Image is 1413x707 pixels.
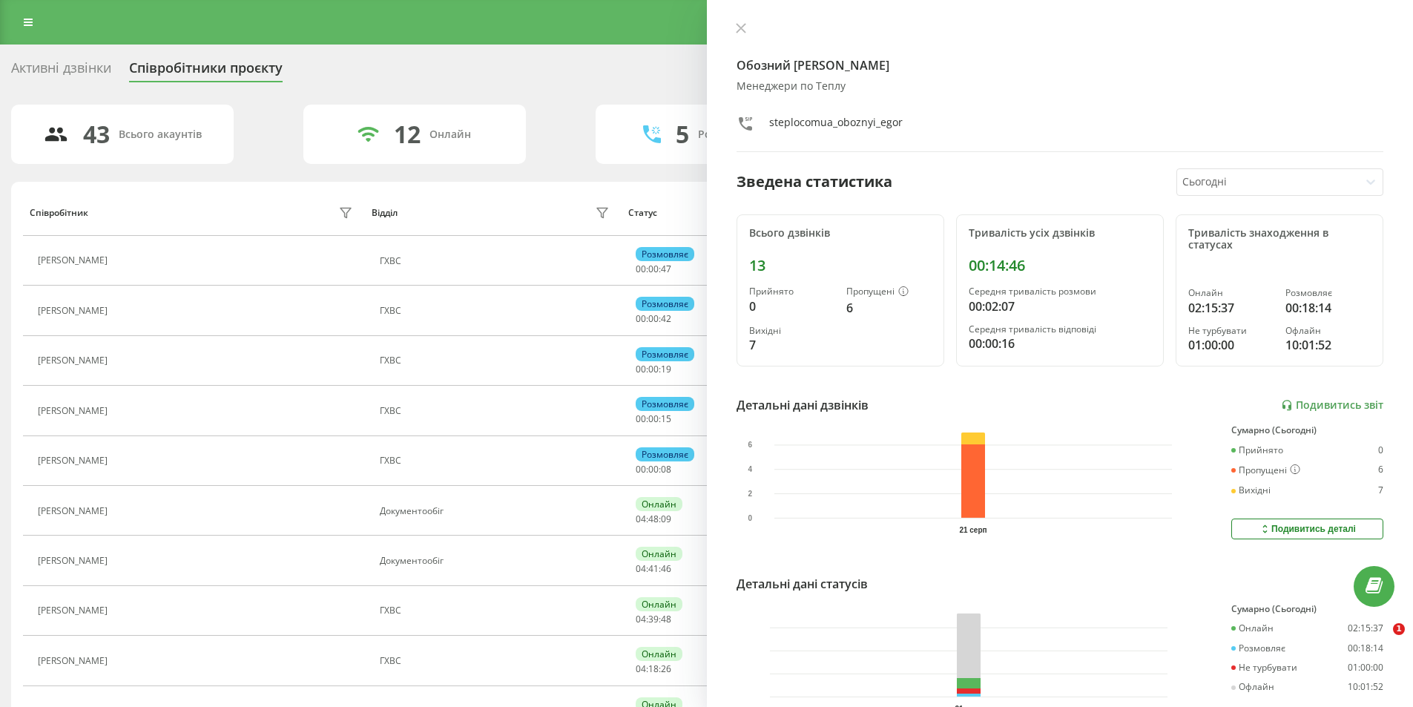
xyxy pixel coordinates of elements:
div: Всього дзвінків [749,227,932,240]
div: 7 [749,336,834,354]
div: : : [636,364,671,375]
div: 10:01:52 [1348,682,1383,692]
div: [PERSON_NAME] [38,406,111,416]
div: Не турбувати [1231,662,1297,673]
button: Подивитись деталі [1231,519,1383,539]
div: : : [636,514,671,525]
div: 00:02:07 [969,297,1151,315]
div: Не турбувати [1188,326,1274,336]
div: : : [636,414,671,424]
div: ГХВС [380,355,613,366]
div: Онлайн [636,497,682,511]
div: 01:00:00 [1188,336,1274,354]
div: Розмовляє [636,447,694,461]
div: ГХВС [380,256,613,266]
span: 00 [648,312,659,325]
div: Онлайн [1231,623,1274,634]
div: Документообіг [380,556,613,566]
span: 48 [648,513,659,525]
div: [PERSON_NAME] [38,306,111,316]
div: 00:14:46 [969,257,1151,274]
div: : : [636,614,671,625]
div: Прийнято [749,286,834,297]
div: Тривалість усіх дзвінків [969,227,1151,240]
div: Статус [628,208,657,218]
div: Онлайн [636,547,682,561]
span: 15 [661,412,671,425]
div: Сумарно (Сьогодні) [1231,604,1383,614]
div: : : [636,264,671,274]
div: 6 [1378,464,1383,476]
span: 46 [661,562,671,575]
div: 00:00:16 [969,335,1151,352]
span: 47 [661,263,671,275]
div: : : [636,464,671,475]
span: 19 [661,363,671,375]
div: Онлайн [429,128,471,141]
text: 0 [748,514,752,522]
div: Вихідні [749,326,834,336]
div: Сумарно (Сьогодні) [1231,425,1383,435]
span: 04 [636,513,646,525]
span: 04 [636,662,646,675]
text: 6 [748,441,752,449]
div: [PERSON_NAME] [38,656,111,666]
div: Пропущені [1231,464,1300,476]
span: 08 [661,463,671,476]
div: ГХВС [380,456,613,466]
div: 6 [846,299,932,317]
div: 02:15:37 [1348,623,1383,634]
span: 42 [661,312,671,325]
div: [PERSON_NAME] [38,506,111,516]
div: Розмовляють [698,128,770,141]
div: ГХВС [380,406,613,416]
text: 2 [748,490,752,498]
div: 02:15:37 [1188,299,1274,317]
div: Детальні дані дзвінків [737,396,869,414]
div: [PERSON_NAME] [38,255,111,266]
span: 1 [1393,623,1405,635]
div: Менеджери по Теплу [737,80,1384,93]
div: 7 [1378,485,1383,496]
span: 00 [648,263,659,275]
div: Активні дзвінки [11,60,111,83]
span: 18 [648,662,659,675]
div: : : [636,664,671,674]
div: Пропущені [846,286,932,298]
span: 09 [661,513,671,525]
div: Офлайн [1285,326,1371,336]
div: 43 [83,120,110,148]
h4: Обозний [PERSON_NAME] [737,56,1384,74]
div: Прийнято [1231,445,1283,456]
text: 21 серп [959,526,987,534]
div: [PERSON_NAME] [38,556,111,566]
div: Зведена статистика [737,171,892,193]
div: Всього акаунтів [119,128,202,141]
div: Розмовляє [636,347,694,361]
div: : : [636,564,671,574]
div: 0 [1378,445,1383,456]
iframe: Intercom live chat [1363,623,1398,659]
span: 00 [648,412,659,425]
div: Співробітники проєкту [129,60,283,83]
div: steplocomua_oboznyi_egor [769,115,903,137]
span: 00 [636,363,646,375]
span: 00 [636,463,646,476]
span: 39 [648,613,659,625]
div: Розмовляє [1231,643,1285,654]
div: 01:00:00 [1348,662,1383,673]
div: [PERSON_NAME] [38,605,111,616]
div: ГХВС [380,656,613,666]
div: [PERSON_NAME] [38,355,111,366]
div: ГХВС [380,605,613,616]
div: 10:01:52 [1285,336,1371,354]
div: Співробітник [30,208,88,218]
div: 0 [749,297,834,315]
div: Офлайн [1231,682,1274,692]
span: 04 [636,613,646,625]
div: [PERSON_NAME] [38,456,111,466]
div: Відділ [372,208,398,218]
div: Тривалість знаходження в статусах [1188,227,1371,252]
div: Розмовляє [636,247,694,261]
div: 00:18:14 [1285,299,1371,317]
